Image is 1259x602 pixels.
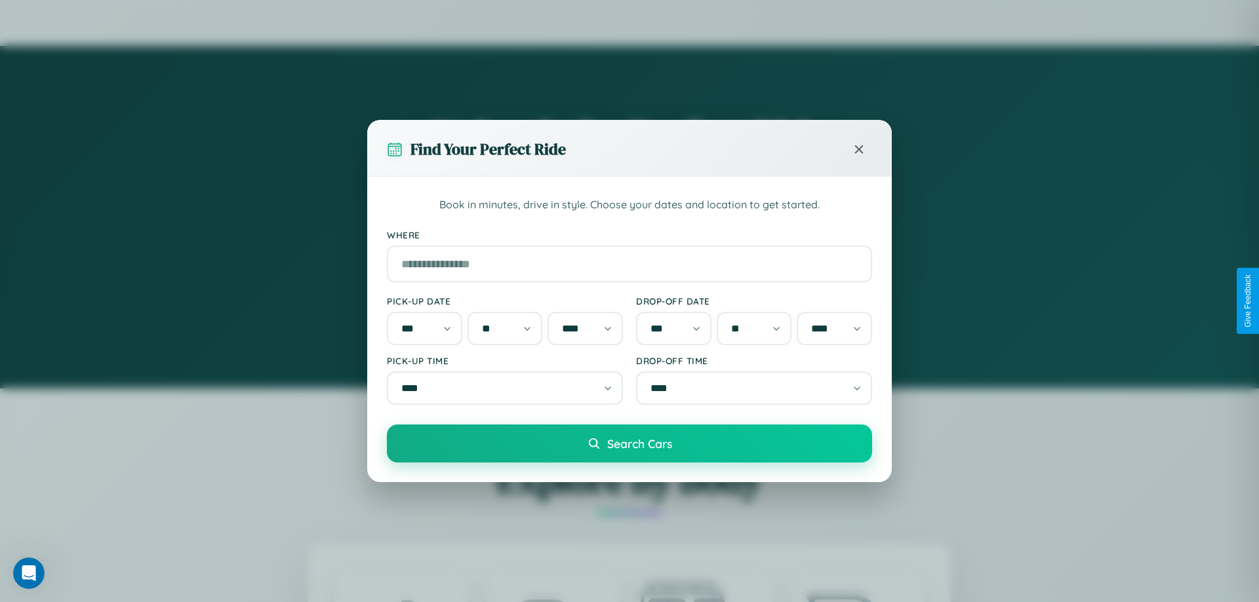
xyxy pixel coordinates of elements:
label: Drop-off Time [636,355,872,366]
label: Drop-off Date [636,295,872,307]
label: Where [387,229,872,240]
label: Pick-up Date [387,295,623,307]
p: Book in minutes, drive in style. Choose your dates and location to get started. [387,197,872,214]
h3: Find Your Perfect Ride [410,138,566,160]
button: Search Cars [387,424,872,462]
span: Search Cars [607,436,672,451]
label: Pick-up Time [387,355,623,366]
